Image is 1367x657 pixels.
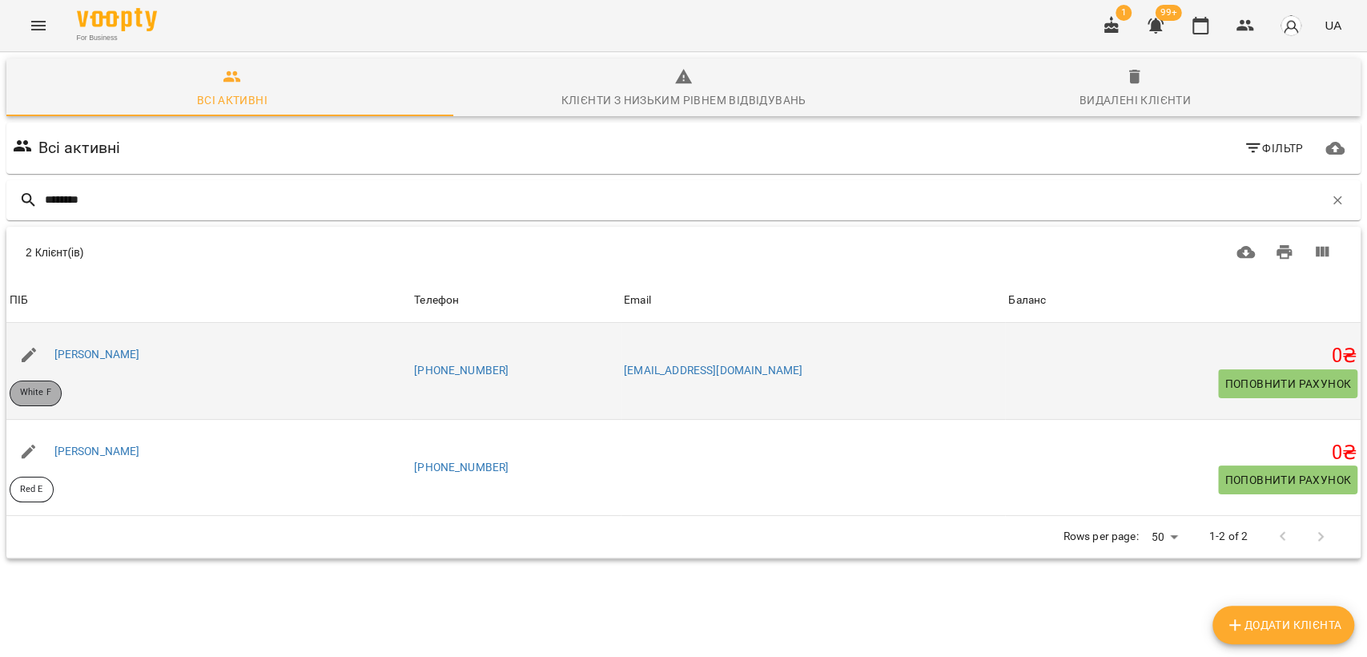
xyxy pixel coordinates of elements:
[1325,17,1341,34] span: UA
[54,348,140,361] a: [PERSON_NAME]
[1008,441,1357,466] h5: 0 ₴
[1008,291,1046,310] div: Sort
[10,381,62,406] div: White F
[1265,233,1304,272] button: Друк
[1218,369,1357,398] button: Поповнити рахунок
[1156,5,1182,21] span: 99+
[10,291,408,310] span: ПІБ
[1224,374,1351,393] span: Поповнити рахунок
[414,461,509,474] a: [PHONE_NUMBER]
[561,91,806,110] div: Клієнти з низьким рівнем відвідувань
[1080,91,1191,110] div: Видалені клієнти
[197,91,267,110] div: Всі активні
[19,6,58,45] button: Menu
[1227,233,1265,272] button: Завантажити CSV
[1244,139,1304,158] span: Фільтр
[77,33,157,43] span: For Business
[414,291,459,310] div: Sort
[624,291,651,310] div: Sort
[414,364,509,377] a: [PHONE_NUMBER]
[1008,291,1046,310] div: Баланс
[1303,233,1341,272] button: Вигляд колонок
[1318,10,1348,40] button: UA
[38,135,121,160] h6: Всі активні
[10,291,28,310] div: ПІБ
[10,291,28,310] div: Sort
[77,8,157,31] img: Voopty Logo
[414,291,459,310] div: Телефон
[26,244,655,260] div: 2 Клієнт(ів)
[624,291,651,310] div: Email
[54,445,140,457] a: [PERSON_NAME]
[624,364,802,377] a: [EMAIL_ADDRESS][DOMAIN_NAME]
[1237,134,1310,163] button: Фільтр
[414,291,617,310] span: Телефон
[1063,529,1138,545] p: Rows per page:
[1224,470,1351,490] span: Поповнити рахунок
[1218,466,1357,494] button: Поповнити рахунок
[1225,615,1341,635] span: Додати клієнта
[6,227,1361,278] div: Table Toolbar
[1008,344,1357,369] h5: 0 ₴
[10,477,54,502] div: Red E
[1116,5,1132,21] span: 1
[1209,529,1248,545] p: 1-2 of 2
[1212,606,1354,644] button: Додати клієнта
[1008,291,1357,310] span: Баланс
[1280,14,1302,37] img: avatar_s.png
[20,483,43,497] p: Red E
[624,291,1002,310] span: Email
[20,386,51,400] p: White F
[1144,526,1183,549] div: 50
